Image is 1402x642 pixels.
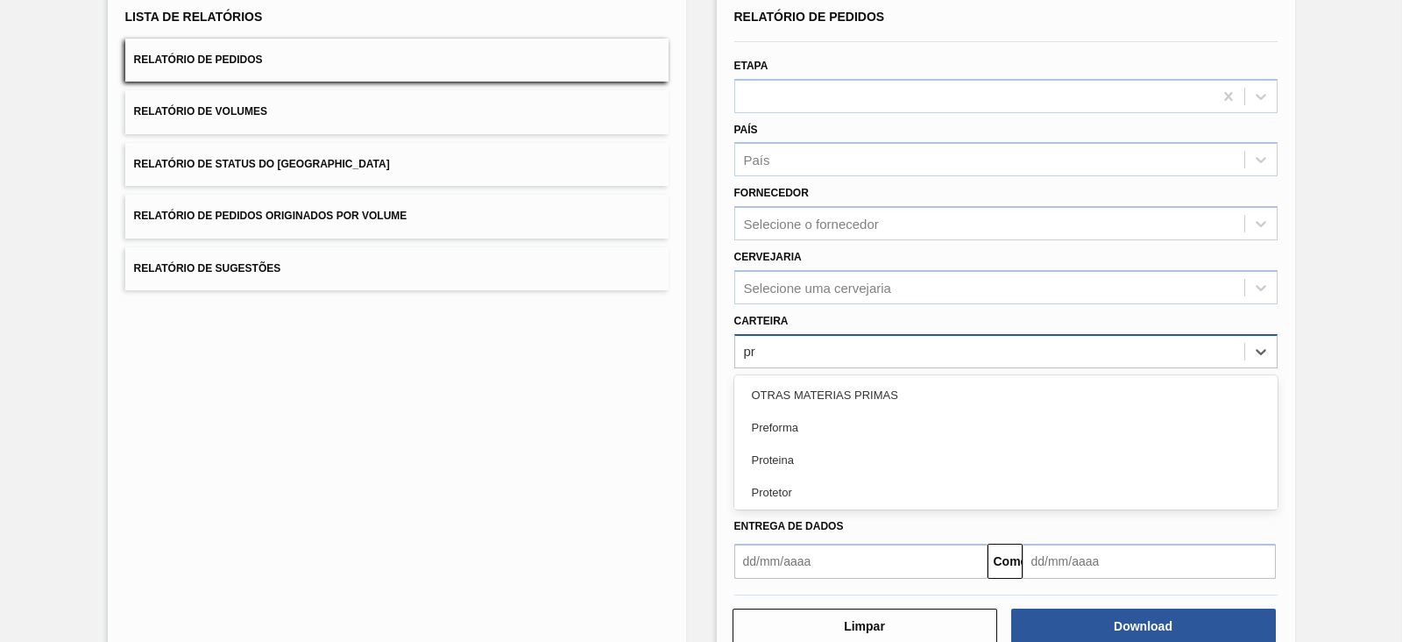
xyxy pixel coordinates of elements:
font: Limpar [844,619,885,633]
font: Download [1114,619,1172,633]
font: Etapa [734,60,768,72]
button: Comeu [988,544,1023,579]
font: Relatório de Sugestões [134,262,281,275]
div: OTRAS MATERIAS PRIMAS [734,379,1278,411]
font: Entrega de dados [734,520,844,532]
button: Relatório de Volumes [125,90,669,133]
button: Relatório de Pedidos Originados por Volume [125,195,669,238]
font: Selecione uma cervejaria [744,280,891,295]
font: Cervejaria [734,251,802,263]
div: Proteina [734,444,1278,476]
font: Fornecedor [734,187,809,199]
button: Relatório de Status do [GEOGRAPHIC_DATA] [125,143,669,186]
div: Preforma [734,411,1278,444]
font: Relatório de Pedidos [134,53,263,66]
input: dd/mm/aaaa [734,544,988,579]
font: Lista de Relatórios [125,10,263,24]
button: Relatório de Pedidos [125,39,669,82]
font: Relatório de Volumes [134,106,267,118]
font: Selecione o fornecedor [744,217,879,232]
font: Relatório de Pedidos Originados por Volume [134,210,407,223]
font: Relatório de Pedidos [734,10,885,24]
font: Comeu [994,554,1035,568]
font: País [744,153,770,168]
font: Relatório de Status do [GEOGRAPHIC_DATA] [134,158,390,170]
font: País [734,124,758,136]
button: Relatório de Sugestões [125,247,669,290]
font: Carteira [734,315,789,327]
input: dd/mm/aaaa [1023,544,1276,579]
div: Protetor [734,476,1278,509]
